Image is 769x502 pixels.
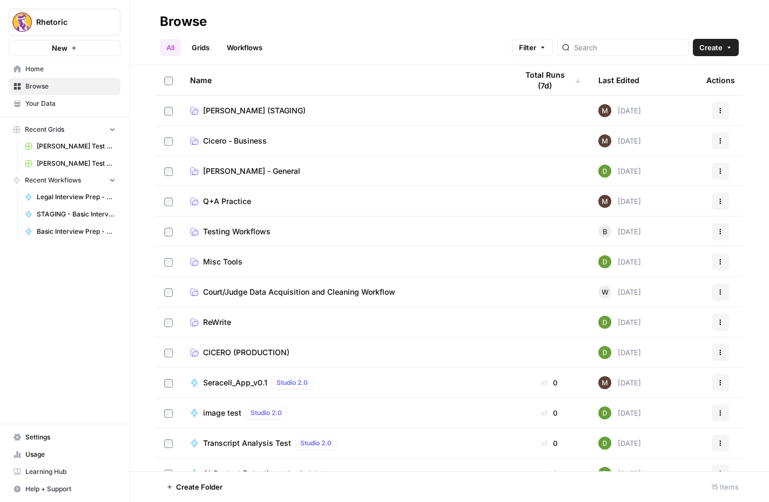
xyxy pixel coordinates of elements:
[37,159,116,168] span: [PERSON_NAME] Test Workflow - SERP Overview Grid
[37,141,116,151] span: [PERSON_NAME] Test Workflow - Copilot Example Grid
[598,65,639,95] div: Last Edited
[190,256,500,267] a: Misc Tools
[598,376,641,389] div: [DATE]
[176,481,222,492] span: Create Folder
[598,165,611,178] img: 9imwbg9onax47rbj8p24uegffqjq
[598,406,641,419] div: [DATE]
[25,99,116,108] span: Your Data
[287,469,318,478] span: Studio 2.0
[9,121,120,138] button: Recent Grids
[190,287,500,297] a: Court/Judge Data Acquisition and Cleaning Workflow
[9,172,120,188] button: Recent Workflows
[37,227,116,236] span: Basic Interview Prep - Question Creator
[598,225,641,238] div: [DATE]
[37,209,116,219] span: STAGING - Basic Interview Prep - Question Creator
[190,347,500,358] a: CICERO (PRODUCTION)
[711,481,739,492] div: 15 Items
[25,175,81,185] span: Recent Workflows
[598,467,611,480] img: 9imwbg9onax47rbj8p24uegffqjq
[598,437,611,450] img: 9imwbg9onax47rbj8p24uegffqjq
[9,95,120,112] a: Your Data
[20,223,120,240] a: Basic Interview Prep - Question Creator
[9,463,120,480] a: Learning Hub
[25,64,116,74] span: Home
[52,43,68,53] span: New
[190,166,500,177] a: [PERSON_NAME] - General
[517,468,581,479] div: 0
[203,408,241,418] span: image test
[190,406,500,419] a: image testStudio 2.0
[517,408,581,418] div: 0
[517,65,581,95] div: Total Runs (7d)
[160,13,207,30] div: Browse
[25,484,116,494] span: Help + Support
[300,438,332,448] span: Studio 2.0
[276,378,308,388] span: Studio 2.0
[190,437,500,450] a: Transcript Analysis TestStudio 2.0
[190,317,500,328] a: ReWrite
[602,287,609,297] span: W
[20,138,120,155] a: [PERSON_NAME] Test Workflow - Copilot Example Grid
[203,347,289,358] span: CICERO (PRODUCTION)
[699,42,723,53] span: Create
[598,165,641,178] div: [DATE]
[517,377,581,388] div: 0
[517,438,581,449] div: 0
[9,78,120,95] a: Browse
[9,9,120,36] button: Workspace: Rhetoric
[598,406,611,419] img: 9imwbg9onax47rbj8p24uegffqjq
[203,256,242,267] span: Misc Tools
[598,316,641,329] div: [DATE]
[190,376,500,389] a: Seracell_App_v0.1Studio 2.0
[203,468,278,479] span: AI Content Detection
[598,195,641,208] div: [DATE]
[190,467,500,480] a: AI Content DetectionStudio 2.0
[598,346,641,359] div: [DATE]
[203,287,395,297] span: Court/Judge Data Acquisition and Cleaning Workflow
[512,39,553,56] button: Filter
[20,206,120,223] a: STAGING - Basic Interview Prep - Question Creator
[190,226,500,237] a: Testing Workflows
[598,316,611,329] img: 9imwbg9onax47rbj8p24uegffqjq
[9,446,120,463] a: Usage
[20,188,120,206] a: Legal Interview Prep - Question Creator
[190,105,500,116] a: [PERSON_NAME] (STAGING)
[203,317,231,328] span: ReWrite
[9,429,120,446] a: Settings
[25,125,64,134] span: Recent Grids
[598,286,641,299] div: [DATE]
[598,104,641,117] div: [DATE]
[220,39,269,56] a: Workflows
[25,450,116,459] span: Usage
[598,134,641,147] div: [DATE]
[598,255,641,268] div: [DATE]
[598,376,611,389] img: 7m96hgkn2ytuyzsdcp6mfpkrnuzx
[598,134,611,147] img: 7m96hgkn2ytuyzsdcp6mfpkrnuzx
[603,226,608,237] span: B
[9,40,120,56] button: New
[37,192,116,202] span: Legal Interview Prep - Question Creator
[598,346,611,359] img: 9imwbg9onax47rbj8p24uegffqjq
[203,438,291,449] span: Transcript Analysis Test
[598,255,611,268] img: 9imwbg9onax47rbj8p24uegffqjq
[25,432,116,442] span: Settings
[160,478,229,496] button: Create Folder
[36,17,102,28] span: Rhetoric
[574,42,684,53] input: Search
[20,155,120,172] a: [PERSON_NAME] Test Workflow - SERP Overview Grid
[25,82,116,91] span: Browse
[203,377,267,388] span: Seracell_App_v0.1
[190,196,500,207] a: Q+A Practice
[203,105,306,116] span: [PERSON_NAME] (STAGING)
[203,135,267,146] span: Cicero - Business
[203,196,251,207] span: Q+A Practice
[9,60,120,78] a: Home
[693,39,739,56] button: Create
[160,39,181,56] a: All
[190,65,500,95] div: Name
[598,195,611,208] img: 7m96hgkn2ytuyzsdcp6mfpkrnuzx
[25,467,116,477] span: Learning Hub
[190,135,500,146] a: Cicero - Business
[598,104,611,117] img: 7m96hgkn2ytuyzsdcp6mfpkrnuzx
[12,12,32,32] img: Rhetoric Logo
